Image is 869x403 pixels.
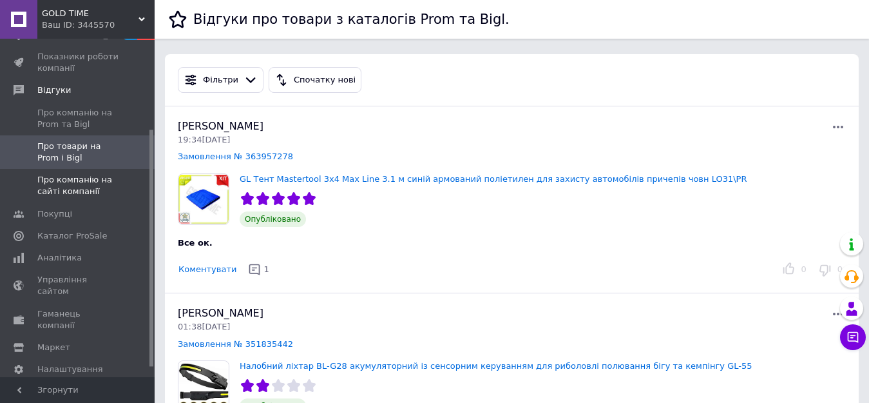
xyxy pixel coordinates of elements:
h1: Відгуки про товари з каталогів Prom та Bigl. [193,12,510,27]
div: Спочатку нові [291,74,358,87]
button: Спочатку нові [269,67,361,93]
a: Замовлення № 351835442 [178,339,293,349]
img: GL Тент Mastertool 3х4 Max Line 3.1 м синій армований поліетилен для захисту автомобілів причепів... [178,174,229,224]
a: Налобний ліхтар BL-G28 акумуляторний із сенсорним керуванням для риболовлі полювання бігу та кемп... [240,361,752,371]
button: 1 [245,260,274,280]
div: Ваш ID: 3445570 [42,19,155,31]
span: Показники роботи компанії [37,51,119,74]
span: Налаштування [37,364,103,375]
button: Чат з покупцем [840,324,866,350]
span: Гаманець компанії [37,308,119,331]
span: Все ок. [178,238,213,248]
span: 01:38[DATE] [178,322,230,331]
span: Опубліковано [240,211,306,227]
span: Маркет [37,342,70,353]
span: 19:34[DATE] [178,135,230,144]
span: Про компанію на Prom та Bigl [37,107,119,130]
span: 1 [263,264,269,274]
button: Фільтри [178,67,263,93]
span: GOLD TIME [42,8,138,19]
span: Про компанію на сайті компанії [37,174,119,197]
button: Коментувати [178,263,237,277]
span: [PERSON_NAME] [178,120,263,132]
span: Про товари на Prom і Bigl [37,141,119,164]
a: Замовлення № 363957278 [178,152,293,161]
div: Фільтри [200,74,241,87]
span: Управління сайтом [37,274,119,297]
span: Відгуки [37,84,71,96]
span: Покупці [37,208,72,220]
span: Каталог ProSale [37,230,107,242]
span: [PERSON_NAME] [178,307,263,319]
span: Аналітика [37,252,82,264]
a: GL Тент Mastertool 3х4 Max Line 3.1 м синій армований поліетилен для захисту автомобілів причепів... [240,174,747,184]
